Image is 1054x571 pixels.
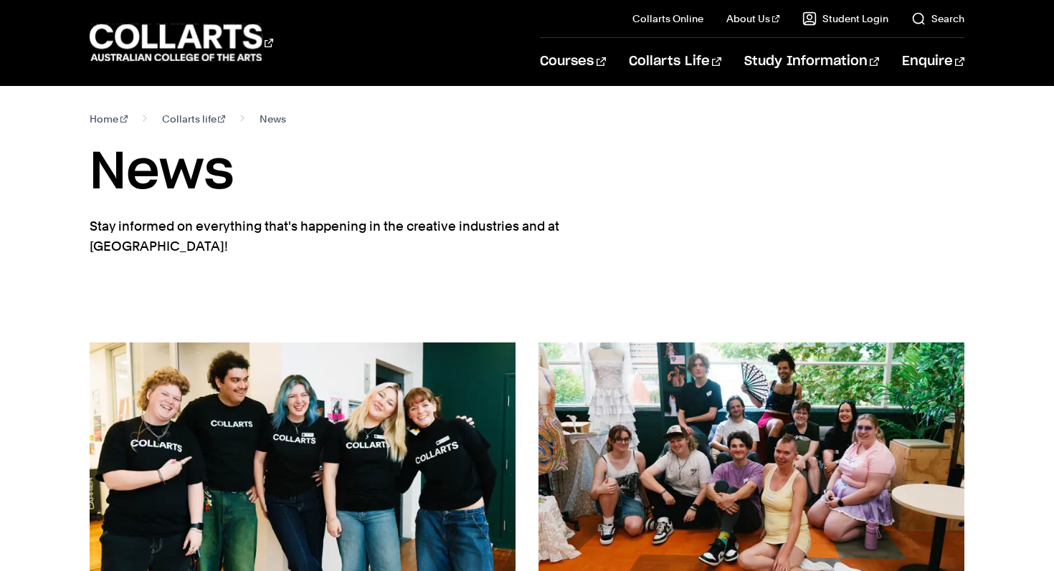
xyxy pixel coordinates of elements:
a: Student Login [802,11,888,26]
div: Go to homepage [90,22,273,63]
a: Collarts life [162,109,226,129]
a: Home [90,109,128,129]
a: Enquire [902,38,964,85]
a: Collarts Life [629,38,721,85]
a: Collarts Online [632,11,703,26]
a: Study Information [744,38,879,85]
h1: News [90,140,964,205]
p: Stay informed on everything that's happening in the creative industries and at [GEOGRAPHIC_DATA]! [90,216,613,256]
span: News [260,109,286,129]
a: Courses [540,38,605,85]
a: Search [911,11,964,26]
a: About Us [726,11,779,26]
